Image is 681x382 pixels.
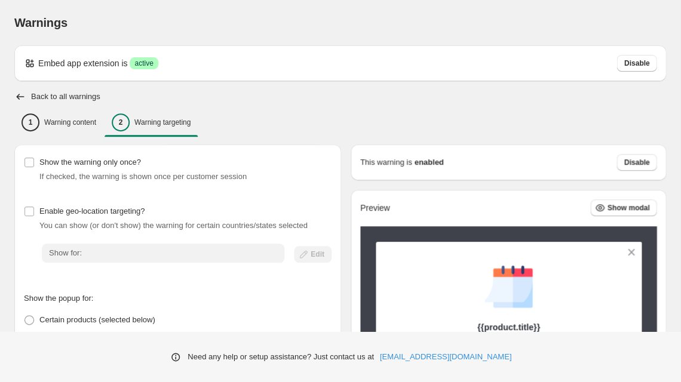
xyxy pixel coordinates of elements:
[39,207,145,215] span: Enable geo-location targeting?
[44,118,96,127] p: Warning content
[616,154,657,171] button: Disable
[22,113,39,131] div: 1
[607,203,649,212] span: Show modal
[39,172,247,181] span: If checked, the warning is shown once per customer session
[49,248,82,257] span: Show for:
[414,156,443,168] strong: enabled
[112,113,130,131] div: 2
[590,199,657,216] button: Show modal
[360,203,390,213] h2: Preview
[360,156,412,168] p: This warning is
[39,221,308,230] span: You can show (or don't show) the warning for certain countries/states selected
[31,92,100,101] h2: Back to all warnings
[14,110,103,135] button: 1Warning content
[616,55,657,72] button: Disable
[39,158,141,167] span: Show the warning only once?
[39,315,155,324] span: Certain products (selected below)
[105,110,198,135] button: 2Warning targeting
[134,118,191,127] p: Warning targeting
[134,58,153,68] span: active
[624,58,649,68] span: Disable
[38,57,127,69] p: Embed app extension is
[14,16,68,29] span: Warnings
[624,158,649,167] span: Disable
[380,351,511,363] a: [EMAIL_ADDRESS][DOMAIN_NAME]
[24,294,93,303] span: Show the popup for:
[477,322,540,332] strong: {{product.title}}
